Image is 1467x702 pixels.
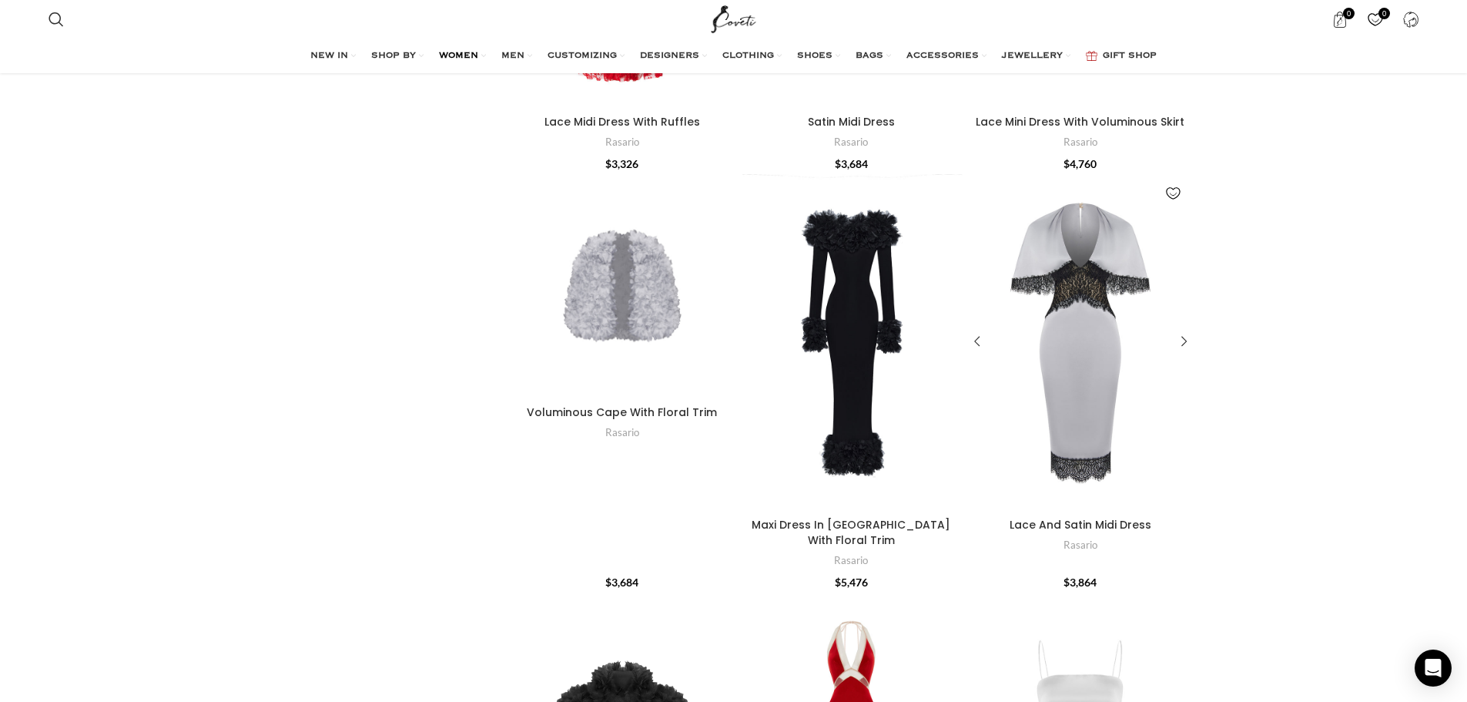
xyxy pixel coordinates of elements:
[1063,576,1097,589] bdi: 3,864
[1002,50,1063,62] span: JEWELLERY
[605,157,611,170] span: $
[708,12,759,25] a: Site logo
[371,41,424,72] a: SHOP BY
[834,135,868,149] a: Rasario
[906,50,979,62] span: ACCESSORIES
[856,41,891,72] a: BAGS
[835,157,868,170] bdi: 3,684
[976,114,1184,129] a: Lace Mini Dress With Voluminous Skirt
[722,50,774,62] span: CLOTHING
[835,576,841,589] span: $
[1086,41,1157,72] a: GIFT SHOP
[1359,4,1391,35] a: 0
[834,553,868,568] a: Rasario
[439,41,486,72] a: WOMEN
[439,50,478,62] span: WOMEN
[501,41,532,72] a: MEN
[797,50,832,62] span: SHOES
[371,50,416,62] span: SHOP BY
[856,50,883,62] span: BAGS
[1063,135,1097,149] a: Rasario
[1359,4,1391,35] div: My Wishlist
[722,41,782,72] a: CLOTHING
[1103,50,1157,62] span: GIFT SHOP
[1086,51,1097,61] img: GiftBag
[605,576,638,589] bdi: 3,684
[1063,538,1097,553] a: Rasario
[41,4,72,35] a: Search
[835,157,841,170] span: $
[605,135,639,149] a: Rasario
[739,174,964,511] a: Maxi Dress In Jersey With Floral Trim
[1063,576,1070,589] span: $
[544,114,700,129] a: Lace Midi Dress With Ruffles
[1415,650,1452,687] div: Open Intercom Messenger
[1378,8,1390,19] span: 0
[1324,4,1355,35] a: 0
[605,157,638,170] bdi: 3,326
[310,50,348,62] span: NEW IN
[510,174,735,399] a: Voluminous Cape With Floral Trim
[835,576,868,589] bdi: 5,476
[548,41,625,72] a: CUSTOMIZING
[752,517,950,548] a: Maxi Dress In [GEOGRAPHIC_DATA] With Floral Trim
[797,41,840,72] a: SHOES
[640,41,707,72] a: DESIGNERS
[1343,8,1355,19] span: 0
[41,41,1427,72] div: Main navigation
[1063,157,1097,170] bdi: 4,760
[548,50,617,62] span: CUSTOMIZING
[1063,157,1070,170] span: $
[906,41,986,72] a: ACCESSORIES
[968,174,1193,511] a: Lace And Satin Midi Dress
[310,41,356,72] a: NEW IN
[1010,517,1151,532] a: Lace And Satin Midi Dress
[501,50,524,62] span: MEN
[527,405,717,420] a: Voluminous Cape With Floral Trim
[1002,41,1070,72] a: JEWELLERY
[605,576,611,589] span: $
[605,425,639,440] a: Rasario
[640,50,699,62] span: DESIGNERS
[808,114,895,129] a: Satin Midi Dress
